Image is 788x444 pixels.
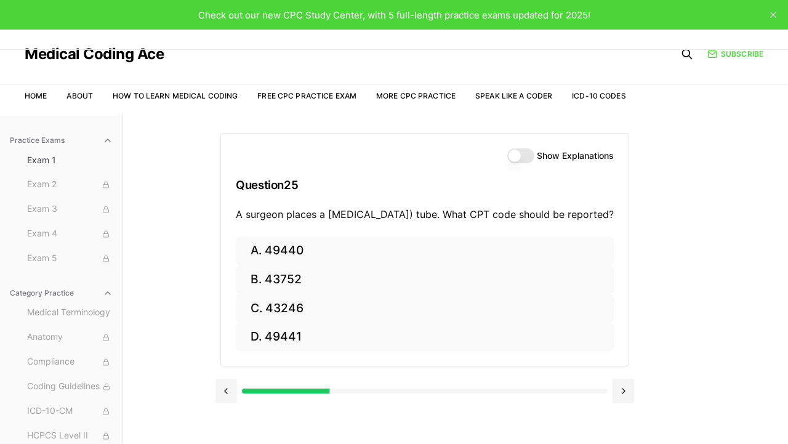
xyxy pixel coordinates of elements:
button: Anatomy [22,328,118,347]
span: Exam 5 [27,252,113,265]
button: Coding Guidelines [22,377,118,397]
button: Exam 2 [22,175,118,195]
span: Coding Guidelines [27,380,113,394]
span: HCPCS Level II [27,429,113,443]
label: Show Explanations [537,151,614,160]
button: Exam 4 [22,224,118,244]
span: Exam 2 [27,178,113,192]
button: Exam 5 [22,249,118,268]
button: C. 43246 [236,294,614,323]
button: A. 49440 [236,236,614,265]
span: ICD-10-CM [27,405,113,418]
span: Compliance [27,355,113,369]
a: Free CPC Practice Exam [257,91,356,100]
a: About [66,91,93,100]
span: Check out our new CPC Study Center, with 5 full-length practice exams updated for 2025! [198,9,590,21]
button: D. 49441 [236,323,614,352]
a: Subscribe [707,49,763,60]
a: How to Learn Medical Coding [113,91,238,100]
button: Practice Exams [5,131,118,150]
button: Exam 1 [22,150,118,170]
a: Speak Like a Coder [475,91,552,100]
button: Category Practice [5,283,118,303]
a: Medical Coding Ace [25,47,164,62]
a: More CPC Practice [376,91,456,100]
span: Anatomy [27,331,113,344]
span: Exam 1 [27,154,113,166]
button: Medical Terminology [22,303,118,323]
button: Exam 3 [22,200,118,219]
p: A surgeon places a [MEDICAL_DATA]) tube. What CPT code should be reported? [236,207,614,222]
span: Medical Terminology [27,306,113,320]
span: Exam 4 [27,227,113,241]
button: B. 43752 [236,265,614,294]
button: close [763,5,783,25]
span: Exam 3 [27,203,113,216]
a: Home [25,91,47,100]
a: ICD-10 Codes [572,91,625,100]
button: ICD-10-CM [22,402,118,421]
button: Compliance [22,352,118,372]
h3: Question 25 [236,167,614,203]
